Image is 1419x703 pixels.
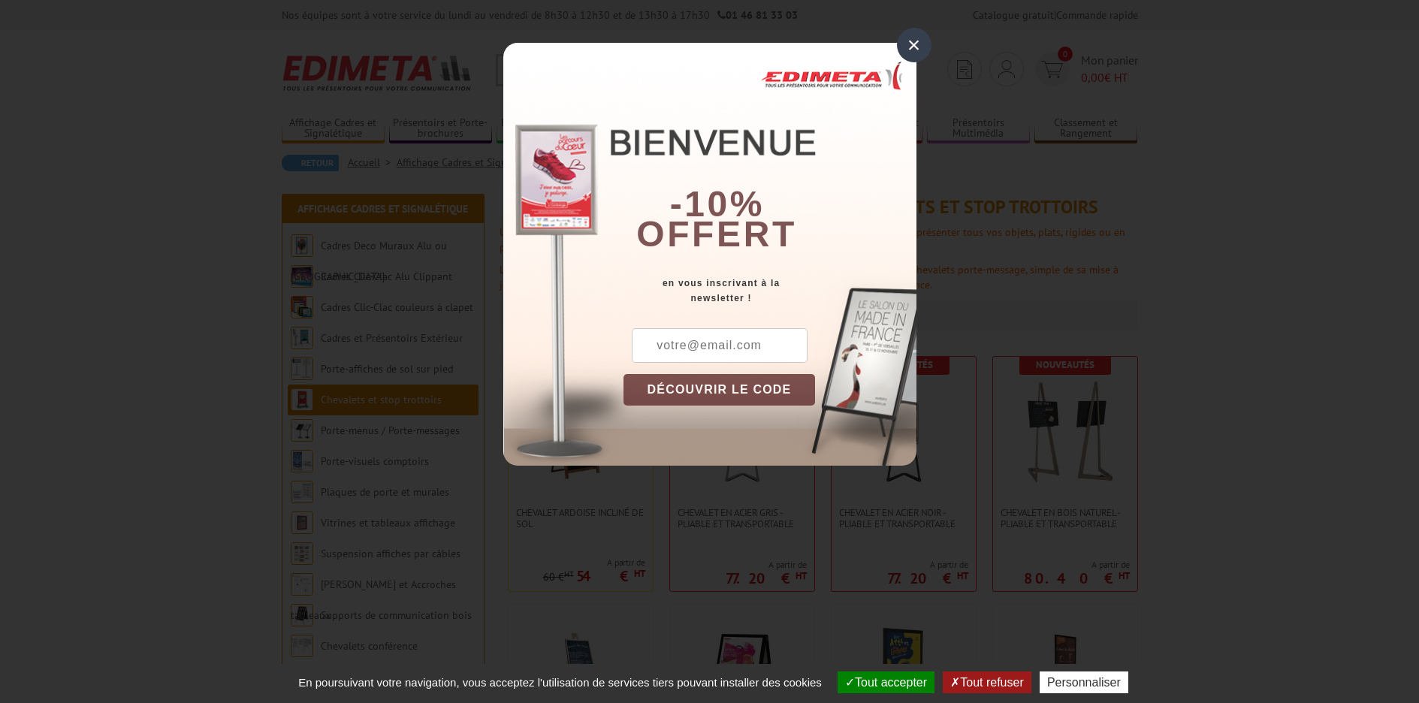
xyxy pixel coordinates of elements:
button: Tout accepter [838,671,934,693]
button: Tout refuser [943,671,1031,693]
div: × [897,28,931,62]
input: votre@email.com [632,328,808,363]
button: Personnaliser (fenêtre modale) [1040,671,1128,693]
span: En poursuivant votre navigation, vous acceptez l'utilisation de services tiers pouvant installer ... [291,676,829,689]
font: offert [636,214,797,254]
b: -10% [670,184,765,224]
div: en vous inscrivant à la newsletter ! [623,276,916,306]
button: DÉCOUVRIR LE CODE [623,374,816,406]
